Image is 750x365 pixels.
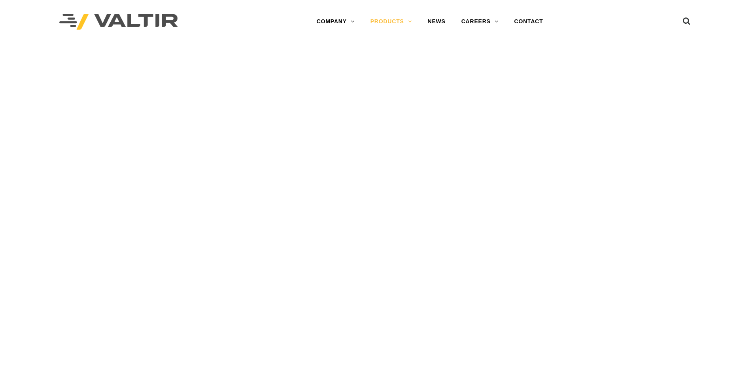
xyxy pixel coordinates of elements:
a: NEWS [420,14,453,30]
a: CAREERS [453,14,506,30]
a: COMPANY [309,14,363,30]
a: CONTACT [506,14,551,30]
a: PRODUCTS [363,14,420,30]
img: Valtir [59,14,178,30]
